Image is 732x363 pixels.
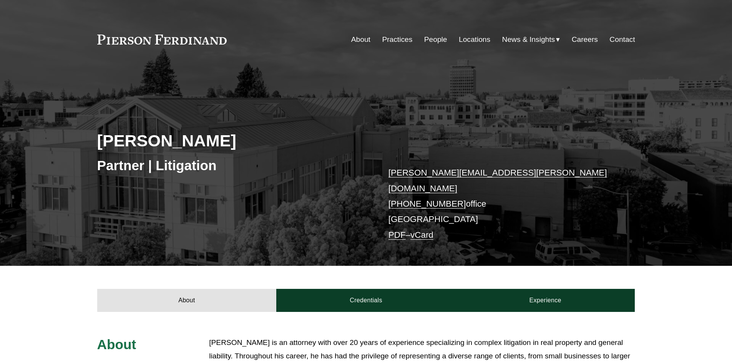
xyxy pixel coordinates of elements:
a: About [97,289,277,312]
a: Contact [609,32,635,47]
a: folder dropdown [502,32,560,47]
a: [PHONE_NUMBER] [388,199,466,209]
a: [PERSON_NAME][EMAIL_ADDRESS][PERSON_NAME][DOMAIN_NAME] [388,168,607,193]
a: Practices [382,32,412,47]
h3: Partner | Litigation [97,157,366,174]
a: Credentials [276,289,456,312]
p: office [GEOGRAPHIC_DATA] – [388,165,612,243]
a: Careers [572,32,598,47]
a: vCard [410,230,433,240]
a: Locations [459,32,490,47]
span: About [97,337,136,352]
h2: [PERSON_NAME] [97,131,366,151]
a: Experience [456,289,635,312]
a: PDF [388,230,406,240]
a: About [351,32,370,47]
a: People [424,32,447,47]
span: News & Insights [502,33,555,46]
